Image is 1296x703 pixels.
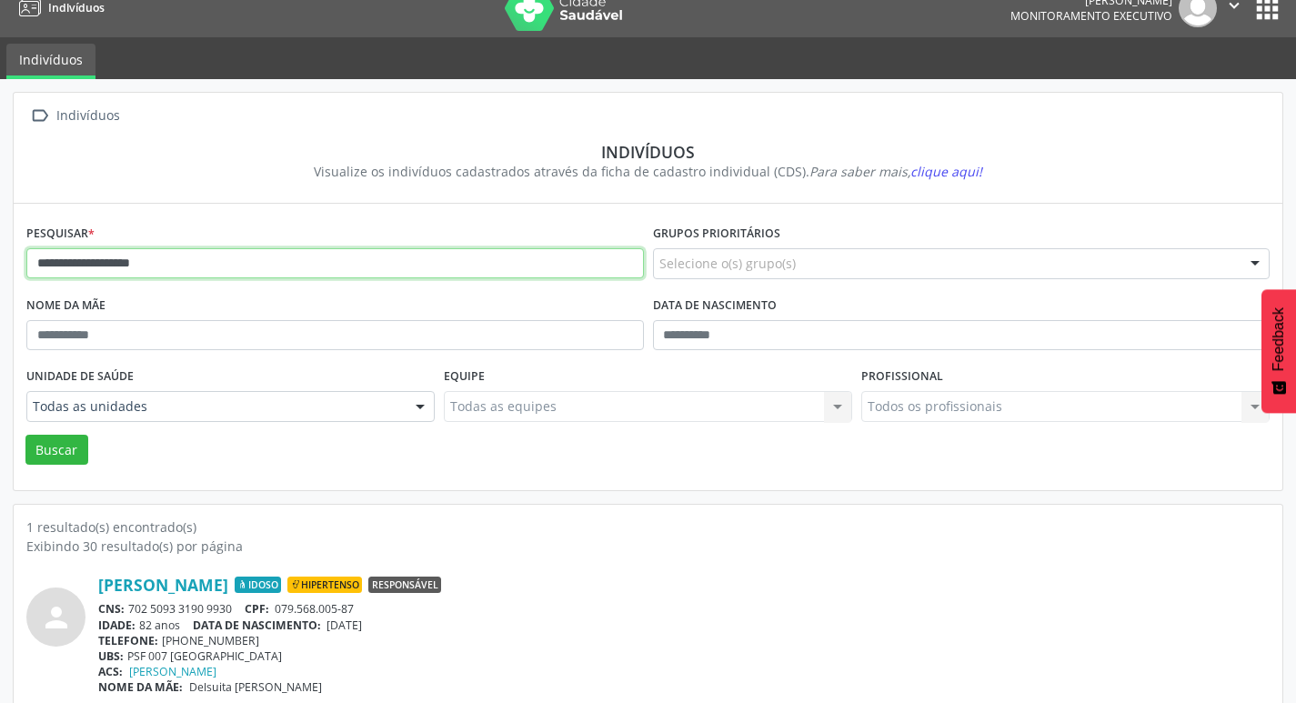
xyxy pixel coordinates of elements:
[193,618,321,633] span: DATA DE NASCIMENTO:
[26,363,134,391] label: Unidade de saúde
[39,162,1257,181] div: Visualize os indivíduos cadastrados através da ficha de cadastro individual (CDS).
[98,648,124,664] span: UBS:
[809,163,982,180] i: Para saber mais,
[26,103,53,129] i: 
[861,363,943,391] label: Profissional
[26,537,1270,556] div: Exibindo 30 resultado(s) por página
[26,103,123,129] a:  Indivíduos
[910,163,982,180] span: clique aqui!
[368,577,441,593] span: Responsável
[25,435,88,466] button: Buscar
[1261,289,1296,413] button: Feedback - Mostrar pesquisa
[653,292,777,320] label: Data de nascimento
[98,618,1270,633] div: 82 anos
[1010,8,1172,24] span: Monitoramento Executivo
[98,664,123,679] span: ACS:
[235,577,281,593] span: Idoso
[98,633,1270,648] div: [PHONE_NUMBER]
[275,601,354,617] span: 079.568.005-87
[53,103,123,129] div: Indivíduos
[98,601,1270,617] div: 702 5093 3190 9930
[653,220,780,248] label: Grupos prioritários
[189,679,322,695] span: Delsuita [PERSON_NAME]
[98,648,1270,664] div: PSF 007 [GEOGRAPHIC_DATA]
[40,601,73,634] i: person
[659,254,796,273] span: Selecione o(s) grupo(s)
[98,618,136,633] span: IDADE:
[98,633,158,648] span: TELEFONE:
[98,601,125,617] span: CNS:
[26,292,105,320] label: Nome da mãe
[39,142,1257,162] div: Indivíduos
[98,575,228,595] a: [PERSON_NAME]
[1271,307,1287,371] span: Feedback
[327,618,362,633] span: [DATE]
[287,577,362,593] span: Hipertenso
[26,220,95,248] label: Pesquisar
[26,517,1270,537] div: 1 resultado(s) encontrado(s)
[129,664,216,679] a: [PERSON_NAME]
[245,601,269,617] span: CPF:
[33,397,397,416] span: Todas as unidades
[444,363,485,391] label: Equipe
[6,44,95,79] a: Indivíduos
[98,679,183,695] span: NOME DA MÃE:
